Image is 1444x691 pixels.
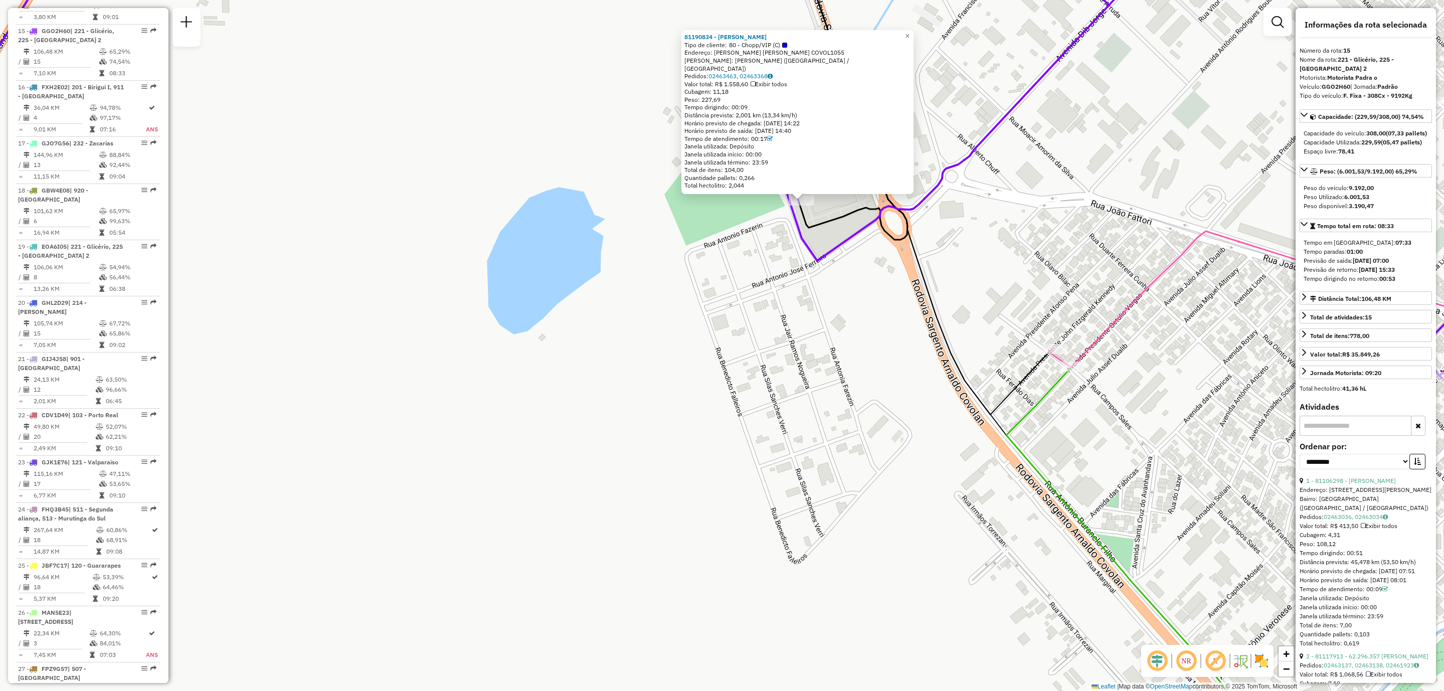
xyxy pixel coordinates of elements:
[96,398,101,404] i: Tempo total em rota
[684,57,911,72] div: [PERSON_NAME]: [PERSON_NAME] ([GEOGRAPHIC_DATA] / [GEOGRAPHIC_DATA])
[684,182,911,190] div: Total hectolitro: 2,044
[1409,454,1425,469] button: Ordem crescente
[24,434,30,440] i: Total de Atividades
[18,124,23,134] td: =
[33,535,96,545] td: 18
[150,412,156,418] em: Rota exportada
[684,96,720,103] span: Peso: 227,69
[18,299,87,315] span: 20 -
[109,490,156,500] td: 09:10
[18,12,23,22] td: =
[1203,649,1227,673] span: Exibir rótulo
[1092,683,1116,690] a: Leaflet
[150,506,156,512] em: Rota exportada
[68,458,118,466] span: | 121 - Valparaiso
[33,490,99,500] td: 6,77 KM
[1300,522,1432,531] div: Valor total: R$ 413,50
[1343,47,1350,54] strong: 15
[33,375,95,385] td: 24,13 KM
[33,68,99,78] td: 7,10 KM
[18,328,23,338] td: /
[1310,331,1369,340] div: Total de itens:
[1304,274,1428,283] div: Tempo dirigindo no retorno:
[109,47,156,57] td: 65,29%
[42,411,68,419] span: CDV1D49
[1300,125,1432,160] div: Capacidade: (229,59/308,00) 74,54%
[684,135,911,143] div: Tempo de atendimento: 00:17
[1361,295,1391,302] span: 106,48 KM
[96,445,101,451] i: Tempo total em rota
[18,113,23,123] td: /
[24,49,30,55] i: Distância Total
[1349,202,1374,210] strong: 3.190,47
[18,490,23,500] td: =
[109,150,156,160] td: 88,84%
[109,57,156,67] td: 74,54%
[33,422,95,432] td: 49,80 KM
[1349,184,1374,192] strong: 9.192,00
[141,84,147,90] em: Opções
[105,432,156,442] td: 62,21%
[33,469,99,479] td: 115,16 KM
[109,469,156,479] td: 47,11%
[33,103,89,113] td: 36,04 KM
[99,230,104,236] i: Tempo total em rota
[99,162,107,168] i: % de utilização da cubagem
[1300,531,1340,539] span: Cubagem: 4,31
[99,174,104,180] i: Tempo total em rota
[684,80,911,88] div: Valor total: R$ 1.558,60
[1342,351,1380,358] strong: R$ 35.849,26
[18,458,118,466] span: 23 -
[24,59,30,65] i: Total de Atividades
[1300,20,1432,30] h4: Informações da rota selecionada
[1347,248,1363,255] strong: 01:00
[96,527,104,533] i: % de utilização do peso
[18,228,23,238] td: =
[99,320,107,326] i: % de utilização do peso
[145,124,158,134] td: ANS
[33,171,99,182] td: 11,15 KM
[1304,193,1428,202] div: Peso Utilizado:
[1283,662,1290,675] span: −
[1150,683,1193,690] a: OpenStreetMap
[24,471,30,477] i: Distância Total
[42,27,70,35] span: GGO2H60
[1342,385,1366,392] strong: 41,36 hL
[109,206,156,216] td: 65,97%
[99,113,145,123] td: 97,17%
[1386,129,1427,137] strong: (07,33 pallets)
[176,12,197,35] a: Nova sessão e pesquisa
[109,171,156,182] td: 09:04
[1300,219,1432,232] a: Tempo total em rota: 08:33
[33,443,95,453] td: 2,49 KM
[24,330,30,336] i: Total de Atividades
[18,272,23,282] td: /
[68,411,118,419] span: | 103 - Porto Real
[18,83,124,100] span: 16 -
[96,377,103,383] i: % de utilização do peso
[99,59,107,65] i: % de utilização da cubagem
[18,139,113,147] span: 17 -
[1300,180,1432,215] div: Peso: (6.001,53/9.192,00) 65,29%
[18,340,23,350] td: =
[42,139,69,147] span: GJO7G56
[1310,294,1391,303] div: Distância Total:
[1383,514,1388,520] i: Observações
[1300,56,1394,72] strong: 221 - Glicério, 225 - [GEOGRAPHIC_DATA] 2
[99,208,107,214] i: % de utilização do peso
[33,340,99,350] td: 7,05 KM
[33,262,99,272] td: 106,06 KM
[141,243,147,249] em: Opções
[905,32,910,40] span: ×
[18,396,23,406] td: =
[18,299,87,315] span: | 214 - [PERSON_NAME]
[1300,440,1432,452] label: Ordenar por:
[109,228,156,238] td: 05:54
[152,527,158,533] i: Rota otimizada
[1338,147,1354,155] strong: 78,41
[109,216,156,226] td: 99,63%
[102,12,151,22] td: 09:01
[105,396,156,406] td: 06:45
[99,471,107,477] i: % de utilização do peso
[1350,83,1398,90] span: | Jornada:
